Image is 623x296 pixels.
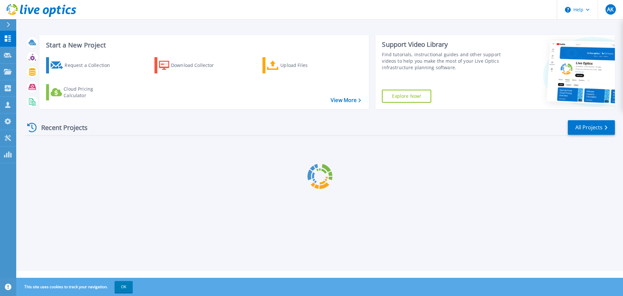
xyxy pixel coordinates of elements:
[46,57,118,73] a: Request a Collection
[607,7,614,12] span: AK
[382,51,504,71] div: Find tutorials, instructional guides and other support videos to help you make the most of your L...
[18,281,133,293] span: This site uses cookies to track your navigation.
[382,90,431,103] a: Explore Now!
[331,97,361,103] a: View More
[64,86,116,99] div: Cloud Pricing Calculator
[115,281,133,293] button: OK
[46,42,361,49] h3: Start a New Project
[65,59,116,72] div: Request a Collection
[25,120,96,135] div: Recent Projects
[568,120,615,135] a: All Projects
[280,59,332,72] div: Upload Files
[46,84,118,100] a: Cloud Pricing Calculator
[171,59,223,72] div: Download Collector
[263,57,335,73] a: Upload Files
[154,57,227,73] a: Download Collector
[382,40,504,49] div: Support Video Library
